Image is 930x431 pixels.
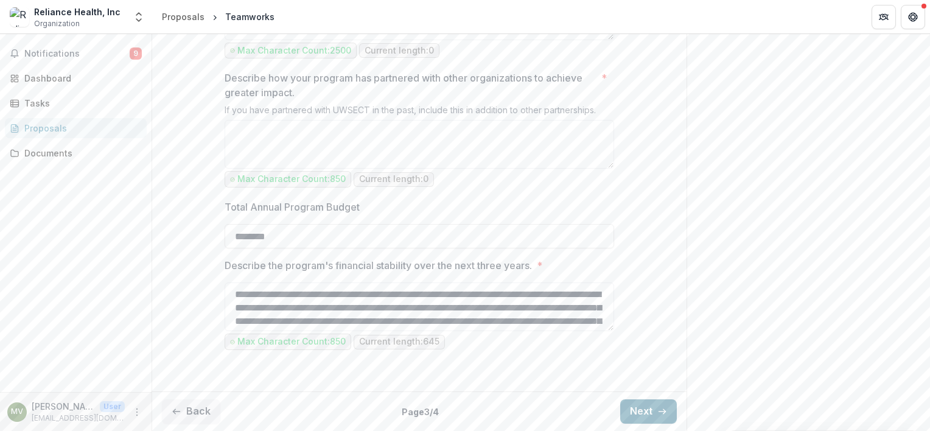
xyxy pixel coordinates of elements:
[5,68,147,88] a: Dashboard
[225,71,596,100] p: Describe how your program has partnered with other organizations to achieve greater impact.
[365,46,434,56] p: Current length: 0
[225,10,274,23] div: Teamworks
[162,399,220,424] button: Back
[225,105,614,120] div: If you have partnered with UWSECT in the past, include this in addition to other partnerships.
[157,8,279,26] nav: breadcrumb
[32,400,95,413] p: [PERSON_NAME]
[620,399,677,424] button: Next
[237,337,346,347] p: Max Character Count: 850
[130,5,147,29] button: Open entity switcher
[130,47,142,60] span: 9
[32,413,125,424] p: [EMAIL_ADDRESS][DOMAIN_NAME]
[10,7,29,27] img: Reliance Health, Inc
[225,200,360,214] p: Total Annual Program Budget
[34,5,121,18] div: Reliance Health, Inc
[5,143,147,163] a: Documents
[24,97,137,110] div: Tasks
[5,93,147,113] a: Tasks
[130,405,144,419] button: More
[5,44,147,63] button: Notifications9
[5,118,147,138] a: Proposals
[225,258,532,273] p: Describe the program's financial stability over the next three years.
[359,337,439,347] p: Current length: 645
[24,72,137,85] div: Dashboard
[901,5,925,29] button: Get Help
[24,147,137,159] div: Documents
[11,408,23,416] div: Mike Van Vlaenderen
[34,18,80,29] span: Organization
[237,46,351,56] p: Max Character Count: 2500
[100,401,125,412] p: User
[237,174,346,184] p: Max Character Count: 850
[24,49,130,59] span: Notifications
[359,174,428,184] p: Current length: 0
[157,8,209,26] a: Proposals
[24,122,137,135] div: Proposals
[162,10,205,23] div: Proposals
[402,405,439,418] p: Page 3 / 4
[872,5,896,29] button: Partners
